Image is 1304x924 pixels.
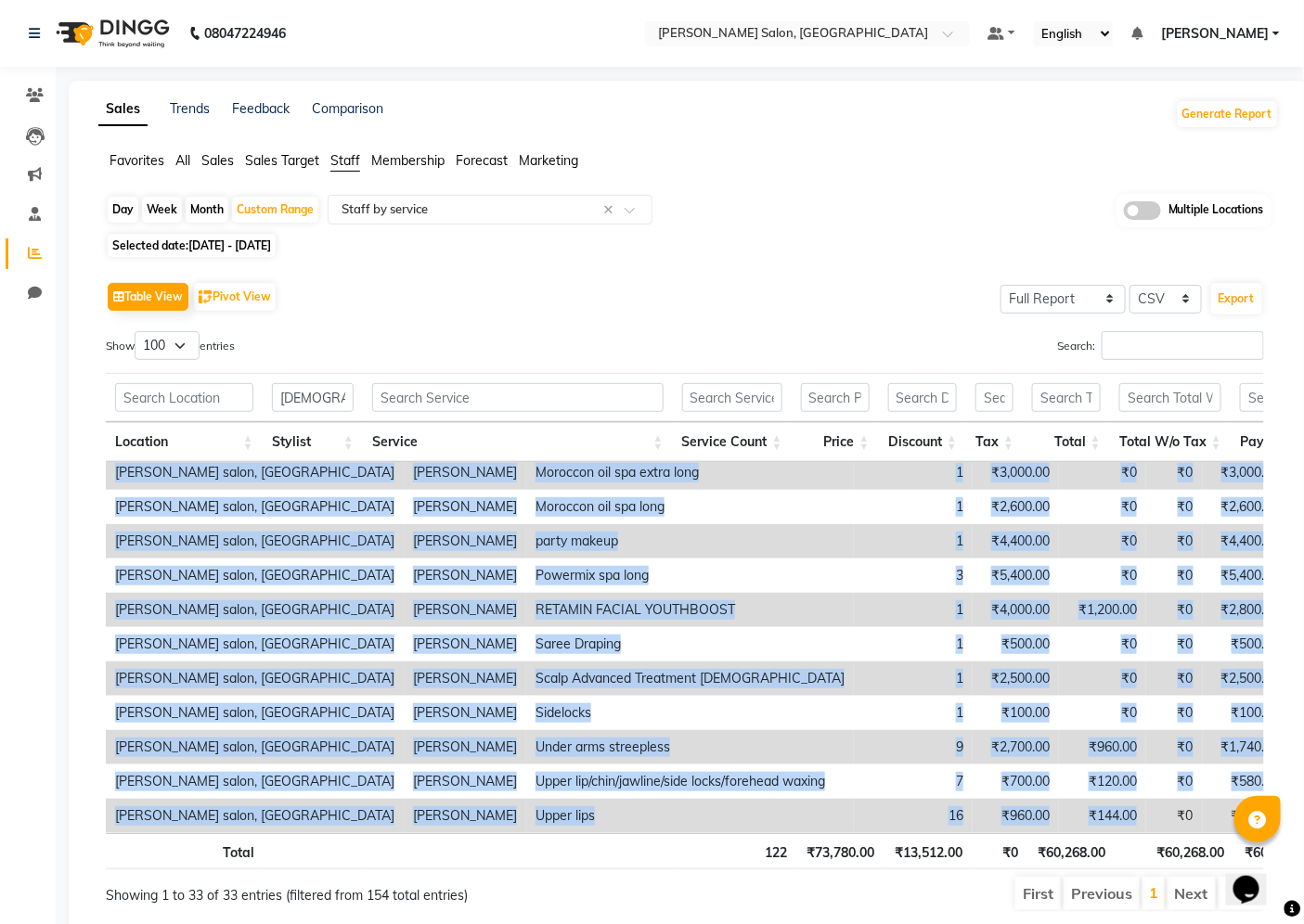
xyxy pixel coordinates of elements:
td: [PERSON_NAME] [404,799,526,833]
div: Month [186,197,228,223]
td: [PERSON_NAME] [404,456,526,490]
span: Marketing [519,152,578,169]
th: Total W/o Tax: activate to sort column ascending [1110,422,1231,462]
span: Favorites [110,152,164,169]
td: Sidelocks [526,696,854,730]
td: 9 [854,730,973,764]
td: [PERSON_NAME] salon, [GEOGRAPHIC_DATA] [106,696,404,730]
td: Saree Draping [526,627,854,661]
th: Total: activate to sort column ascending [1023,422,1110,462]
th: Service Count: activate to sort column ascending [673,422,792,462]
th: ₹60,268.00 [1115,833,1233,869]
td: ₹960.00 [973,799,1059,833]
td: 7 [854,764,973,799]
td: Powermix spa long [526,558,854,593]
td: ₹120.00 [1059,764,1146,799]
span: Multiple Locations [1168,201,1264,220]
td: ₹0 [1059,524,1146,558]
td: [PERSON_NAME] salon, [GEOGRAPHIC_DATA] [106,558,404,593]
input: Search Total [1032,383,1101,412]
button: Pivot View [194,283,276,311]
td: [PERSON_NAME] [404,696,526,730]
td: ₹0 [1146,627,1203,661]
input: Search Discount [888,383,958,412]
td: [PERSON_NAME] salon, [GEOGRAPHIC_DATA] [106,764,404,799]
td: 1 [854,696,973,730]
td: [PERSON_NAME] [404,524,526,558]
td: [PERSON_NAME] salon, [GEOGRAPHIC_DATA] [106,524,404,558]
input: Search Service Count [682,383,782,412]
span: [DATE] - [DATE] [188,238,271,252]
td: ₹2,700.00 [973,730,1059,764]
td: 1 [854,490,973,524]
td: [PERSON_NAME] [404,730,526,764]
th: Discount: activate to sort column ascending [879,422,967,462]
td: ₹4,000.00 [973,593,1059,627]
span: [PERSON_NAME] [1161,24,1269,44]
input: Search Total W/o Tax [1119,383,1221,412]
td: 1 [854,627,973,661]
td: ₹580.00 [1203,764,1289,799]
td: Scalp Advanced Treatment [DEMOGRAPHIC_DATA] [526,661,854,696]
td: 1 [854,524,973,558]
td: ₹0 [1146,593,1203,627]
span: Staff [330,152,360,169]
select: Showentries [135,331,200,360]
td: ₹0 [1059,696,1146,730]
td: ₹4,400.00 [1203,524,1289,558]
td: 1 [854,661,973,696]
td: ₹0 [1146,456,1203,490]
input: Search Service [372,383,664,412]
td: ₹3,000.00 [1203,456,1289,490]
th: 122 [678,833,796,869]
div: Day [108,197,138,223]
input: Search Tax [975,383,1014,412]
td: ₹1,740.00 [1203,730,1289,764]
a: 1 [1149,883,1158,902]
td: [PERSON_NAME] [404,490,526,524]
td: Moroccon oil spa extra long [526,456,854,490]
th: ₹60,268.00 [1027,833,1115,869]
td: Upper lips [526,799,854,833]
td: [PERSON_NAME] salon, [GEOGRAPHIC_DATA] [106,490,404,524]
td: ₹0 [1146,696,1203,730]
input: Search Location [115,383,253,412]
span: Membership [371,152,445,169]
td: [PERSON_NAME] [404,764,526,799]
td: 3 [854,558,973,593]
button: Table View [108,283,188,311]
td: Moroccon oil spa long [526,490,854,524]
td: party makeup [526,524,854,558]
img: pivot.png [199,290,213,304]
a: Trends [170,100,210,117]
div: Custom Range [232,197,318,223]
td: [PERSON_NAME] salon, [GEOGRAPHIC_DATA] [106,593,404,627]
b: 08047224946 [204,7,286,59]
td: ₹0 [1146,558,1203,593]
th: Stylist: activate to sort column ascending [263,422,363,462]
td: ₹3,000.00 [973,456,1059,490]
td: 1 [854,456,973,490]
td: ₹0 [1059,661,1146,696]
td: ₹2,500.00 [1203,661,1289,696]
td: ₹0 [1146,490,1203,524]
td: 16 [854,799,973,833]
td: ₹144.00 [1059,799,1146,833]
td: [PERSON_NAME] salon, [GEOGRAPHIC_DATA] [106,661,404,696]
td: [PERSON_NAME] salon, [GEOGRAPHIC_DATA] [106,730,404,764]
td: ₹0 [1059,627,1146,661]
td: ₹700.00 [973,764,1059,799]
td: ₹0 [1059,490,1146,524]
button: Export [1211,283,1262,314]
a: Feedback [232,100,290,117]
td: RETAMIN FACIAL YOUTHBOOST [526,593,854,627]
td: [PERSON_NAME] [404,627,526,661]
label: Search: [1057,331,1264,360]
a: Comparison [312,100,383,117]
img: logo [47,7,174,59]
td: ₹2,600.00 [973,490,1059,524]
td: ₹0 [1146,524,1203,558]
th: ₹0 [972,833,1027,869]
th: ₹13,512.00 [884,833,972,869]
th: Price: activate to sort column ascending [792,422,879,462]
